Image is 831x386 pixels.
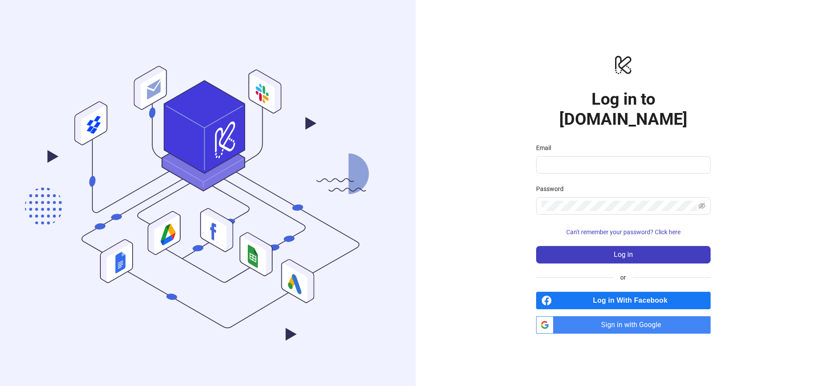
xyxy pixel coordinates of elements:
input: Email [541,160,704,170]
span: Log in With Facebook [555,292,711,309]
button: Can't remember your password? Click here [536,225,711,239]
span: Log in [614,251,633,259]
a: Sign in with Google [536,316,711,334]
span: eye-invisible [698,202,705,209]
button: Log in [536,246,711,263]
span: Sign in with Google [557,316,711,334]
a: Log in With Facebook [536,292,711,309]
label: Password [536,184,569,194]
a: Can't remember your password? Click here [536,229,711,236]
h1: Log in to [DOMAIN_NAME] [536,89,711,129]
label: Email [536,143,557,153]
span: or [613,273,633,282]
input: Password [541,201,697,211]
span: Can't remember your password? Click here [566,229,681,236]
